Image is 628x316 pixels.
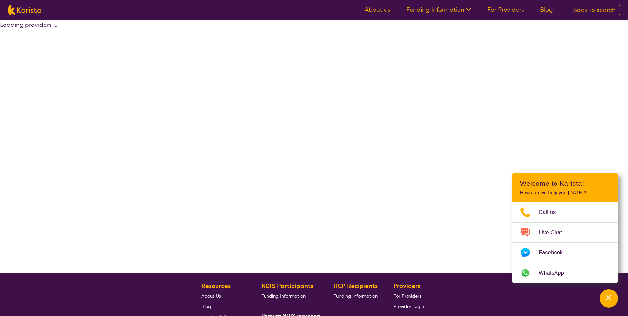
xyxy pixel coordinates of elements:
[261,293,306,299] span: Funding Information
[201,303,211,309] span: Blog
[201,291,246,301] a: About Us
[393,291,424,301] a: For Providers
[512,263,618,283] a: Web link opens in a new tab.
[261,291,318,301] a: Funding Information
[512,173,618,283] div: Channel Menu
[201,282,231,290] b: Resources
[512,202,618,283] ul: Choose channel
[393,282,420,290] b: Providers
[540,6,553,14] a: Blog
[520,190,610,196] p: How can we help you [DATE]?
[539,248,571,258] span: Facebook
[393,301,424,311] a: Provider Login
[333,291,378,301] a: Funding Information
[393,303,424,309] span: Provider Login
[406,6,471,14] a: Funding Information
[573,6,616,14] span: Back to search
[333,282,378,290] b: HCP Recipients
[365,6,390,14] a: About us
[600,289,618,308] button: Channel Menu
[8,5,41,15] img: Karista logo
[487,6,524,14] a: For Providers
[539,228,570,237] span: Live Chat
[520,180,610,187] h2: Welcome to Karista!
[333,293,378,299] span: Funding Information
[201,301,246,311] a: Blog
[201,293,221,299] span: About Us
[539,207,564,217] span: Call us
[539,268,572,278] span: WhatsApp
[569,5,620,15] a: Back to search
[393,293,421,299] span: For Providers
[261,282,313,290] b: NDIS Participants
